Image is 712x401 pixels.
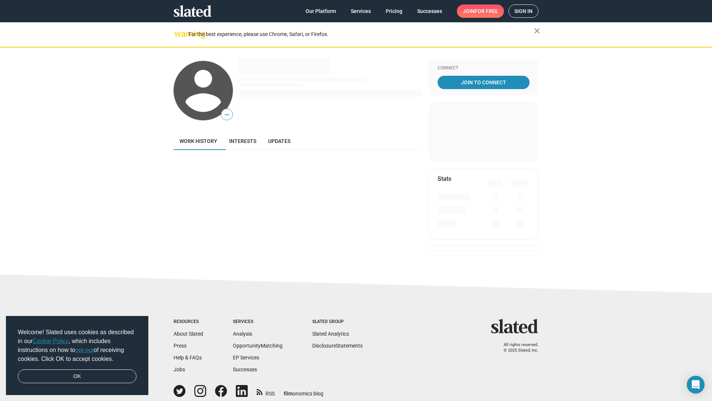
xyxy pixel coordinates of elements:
[514,5,533,17] span: Sign in
[233,343,283,349] a: OpportunityMatching
[306,4,336,18] span: Our Platform
[18,369,136,384] a: dismiss cookie message
[463,4,498,18] span: Join
[438,175,451,183] mat-card-title: Stats
[229,138,256,144] span: Interests
[457,4,504,18] a: Joinfor free
[687,376,705,394] div: Open Intercom Messenger
[312,331,349,337] a: Slated Analytics
[475,4,498,18] span: for free
[233,331,252,337] a: Analysis
[300,4,342,18] a: Our Platform
[312,319,363,325] div: Slated Group
[33,338,69,344] a: Cookie Policy
[179,138,217,144] span: Work history
[438,65,530,71] div: Connect
[174,355,202,361] a: Help & FAQs
[6,316,148,395] div: cookieconsent
[312,343,363,349] a: DisclosureStatements
[380,4,408,18] a: Pricing
[223,132,262,150] a: Interests
[284,384,323,397] a: filmonomics blog
[174,319,203,325] div: Resources
[508,4,538,18] a: Sign in
[257,386,275,397] a: RSS
[221,110,233,120] span: —
[233,366,257,372] a: Successes
[174,29,183,38] mat-icon: warning
[284,391,293,397] span: film
[174,331,203,337] a: About Slated
[75,347,94,353] a: opt-out
[411,4,448,18] a: Successes
[496,342,538,353] p: All rights reserved. © 2025 Slated, Inc.
[18,328,136,363] span: Welcome! Slated uses cookies as described in our , which includes instructions on how to of recei...
[345,4,377,18] a: Services
[188,29,534,39] div: For the best experience, please use Chrome, Safari, or Firefox.
[351,4,371,18] span: Services
[174,343,187,349] a: Press
[174,132,223,150] a: Work history
[533,26,541,35] mat-icon: close
[268,138,290,144] span: Updates
[262,132,296,150] a: Updates
[417,4,442,18] span: Successes
[439,76,528,89] span: Join To Connect
[438,76,530,89] a: Join To Connect
[233,319,283,325] div: Services
[386,4,402,18] span: Pricing
[233,355,259,361] a: EP Services
[174,366,185,372] a: Jobs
